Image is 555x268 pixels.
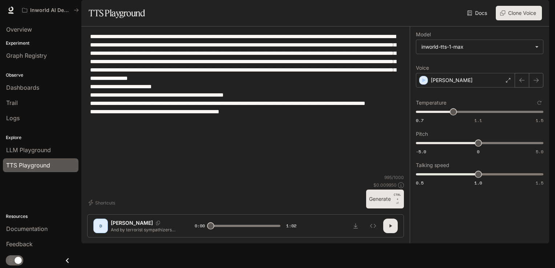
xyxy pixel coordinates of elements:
[535,99,543,107] button: Reset to default
[416,149,426,155] span: -5.0
[416,131,428,137] p: Pitch
[536,117,543,123] span: 1.5
[416,180,424,186] span: 0.5
[111,219,153,227] p: [PERSON_NAME]
[30,7,71,13] p: Inworld AI Demos
[416,117,424,123] span: 0.7
[431,77,473,84] p: [PERSON_NAME]
[536,180,543,186] span: 1.5
[369,195,391,204] font: Generate
[19,3,82,17] button: All workspaces
[396,202,399,205] font: ⏎
[366,190,404,208] button: GenerateCTRL +⏎
[474,180,482,186] span: 1.0
[373,182,397,188] p: $
[466,6,490,20] a: Docs
[95,199,115,207] font: Shortcuts
[477,149,479,155] span: 0
[366,219,380,233] button: Inspect
[416,40,543,54] div: inworld-tts-1-max
[286,222,296,230] span: 1:02
[416,32,431,37] p: Model
[421,43,531,50] div: inworld-tts-1-max
[95,220,106,232] div: D
[508,9,536,18] font: Clone Voice
[376,182,397,188] font: 0.009950
[195,222,205,230] span: 0:00
[474,117,482,123] span: 1.1
[89,6,145,20] h1: TTS Playground
[416,65,429,70] p: Voice
[87,197,118,208] button: Shortcuts
[416,100,446,105] p: Temperature
[475,9,487,18] font: Docs
[536,149,543,155] span: 5.0
[416,163,449,168] p: Talking speed
[348,219,363,233] button: Download audio
[111,227,177,233] p: And by terrorist sympathizers that somehow includes those who oppose the actions of Israel in [GE...
[496,6,542,20] button: Clone Voice
[153,221,163,225] button: Copy Voice ID
[394,192,401,201] p: CTRL +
